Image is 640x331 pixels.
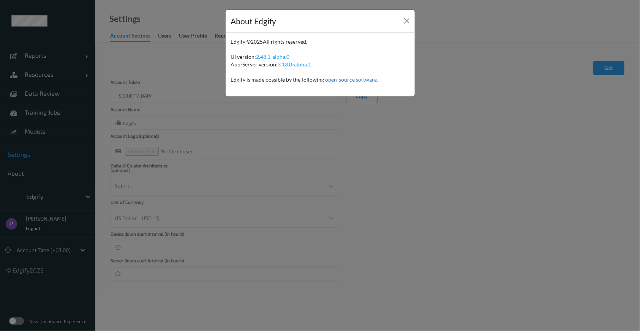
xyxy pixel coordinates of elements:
div: About Edgify [231,15,277,27]
span: 3.13.0-alpha.1 [278,61,311,68]
button: Close [401,16,412,26]
span: 2.48.1-alpha.0 [256,54,290,60]
a: open-source software. [326,76,378,83]
div: Edgify © 2025 All rights reserved. UI version: App-Server version: Edgify is made possible by the... [231,38,409,91]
